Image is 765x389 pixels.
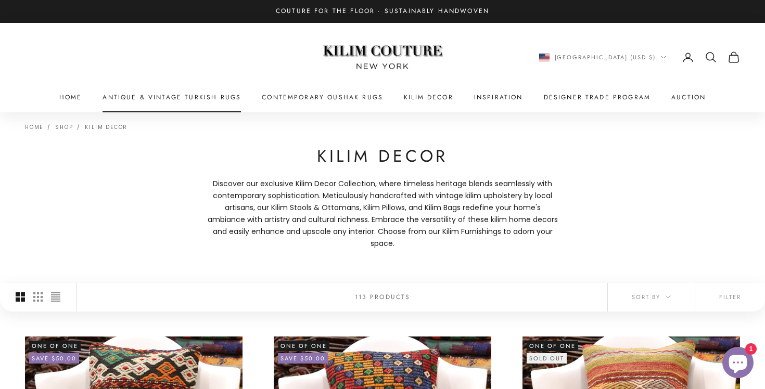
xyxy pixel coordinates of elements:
[103,92,241,102] a: Antique & Vintage Turkish Rugs
[25,123,127,130] nav: Breadcrumb
[404,92,453,102] summary: Kilim Decor
[608,283,695,311] button: Sort by
[55,123,73,131] a: Shop
[719,347,757,381] inbox-online-store-chat: Shopify online store chat
[539,53,667,62] button: Change country or currency
[276,6,489,17] p: Couture for the Floor · Sustainably Handwoven
[355,292,411,302] p: 113 products
[632,292,671,302] span: Sort by
[317,33,448,82] img: Logo of Kilim Couture New York
[544,92,651,102] a: Designer Trade Program
[527,341,578,351] span: One of One
[262,92,383,102] a: Contemporary Oushak Rugs
[33,283,43,311] button: Switch to smaller product images
[29,341,81,351] span: One of One
[671,92,706,102] a: Auction
[206,178,559,250] p: Discover our exclusive Kilim Decor Collection, where timeless heritage blends seamlessly with con...
[695,283,765,311] button: Filter
[555,53,656,62] span: [GEOGRAPHIC_DATA] (USD $)
[278,341,329,351] span: One of One
[85,123,127,131] a: Kilim Decor
[278,353,328,364] on-sale-badge: Save $50.00
[51,283,60,311] button: Switch to compact product images
[16,283,25,311] button: Switch to larger product images
[539,51,741,63] nav: Secondary navigation
[474,92,523,102] a: Inspiration
[59,92,82,102] a: Home
[539,54,550,61] img: United States
[206,146,559,167] h1: Kilim Decor
[25,123,43,131] a: Home
[25,92,740,102] nav: Primary navigation
[29,353,79,364] on-sale-badge: Save $50.00
[527,353,567,364] sold-out-badge: Sold out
